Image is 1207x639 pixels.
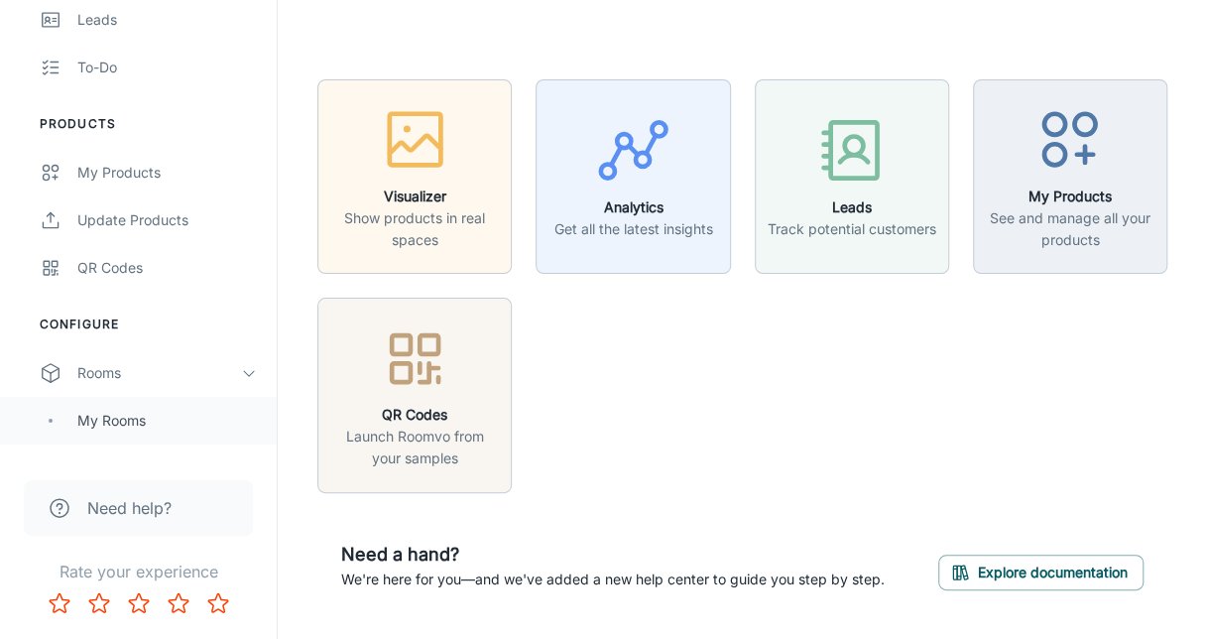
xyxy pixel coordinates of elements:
[77,257,257,279] div: QR Codes
[768,196,936,218] h6: Leads
[317,298,512,492] button: QR CodesLaunch Roomvo from your samples
[40,583,79,623] button: Rate 1 star
[973,79,1167,274] button: My ProductsSee and manage all your products
[938,561,1144,580] a: Explore documentation
[317,384,512,404] a: QR CodesLaunch Roomvo from your samples
[536,166,730,186] a: AnalyticsGet all the latest insights
[77,362,241,384] div: Rooms
[159,583,198,623] button: Rate 4 star
[317,79,512,274] button: VisualizerShow products in real spaces
[198,583,238,623] button: Rate 5 star
[79,583,119,623] button: Rate 2 star
[536,79,730,274] button: AnalyticsGet all the latest insights
[77,162,257,184] div: My Products
[330,426,499,469] p: Launch Roomvo from your samples
[87,496,172,520] span: Need help?
[553,196,712,218] h6: Analytics
[986,186,1154,207] h6: My Products
[330,186,499,207] h6: Visualizer
[973,166,1167,186] a: My ProductsSee and manage all your products
[755,166,949,186] a: LeadsTrack potential customers
[77,410,257,432] div: My Rooms
[330,404,499,426] h6: QR Codes
[16,560,261,583] p: Rate your experience
[341,569,885,590] p: We're here for you—and we've added a new help center to guide you step by step.
[938,555,1144,590] button: Explore documentation
[77,9,257,31] div: Leads
[755,79,949,274] button: LeadsTrack potential customers
[77,209,257,231] div: Update Products
[330,207,499,251] p: Show products in real spaces
[341,541,885,569] h6: Need a hand?
[986,207,1154,251] p: See and manage all your products
[77,57,257,78] div: To-do
[553,218,712,240] p: Get all the latest insights
[119,583,159,623] button: Rate 3 star
[768,218,936,240] p: Track potential customers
